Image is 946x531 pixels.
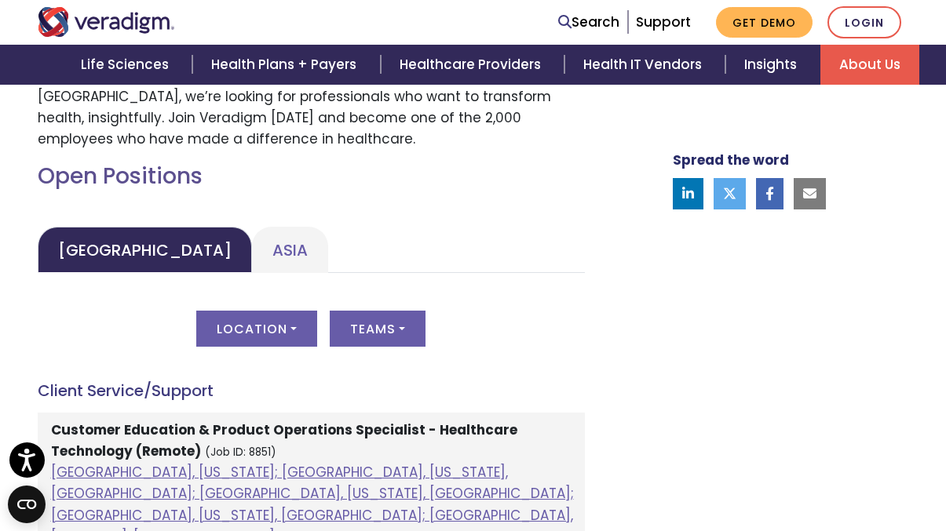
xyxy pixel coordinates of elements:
a: Search [558,12,619,33]
a: Healthcare Providers [381,45,564,85]
button: Teams [330,311,426,347]
a: Support [636,13,691,31]
a: [GEOGRAPHIC_DATA] [38,227,252,273]
a: Login [827,6,901,38]
img: Veradigm logo [38,7,175,37]
h2: Open Positions [38,163,585,190]
a: Insights [725,45,820,85]
a: Health Plans + Payers [192,45,380,85]
iframe: Drift Chat Widget [634,52,927,512]
small: (Job ID: 8851) [205,445,276,460]
a: About Us [820,45,919,85]
button: Location [196,311,317,347]
p: Join a passionate team of dedicated associates who work side-by-side with caregivers, developers,... [38,22,585,150]
a: Life Sciences [62,45,192,85]
a: Asia [252,227,328,273]
h4: Client Service/Support [38,381,585,400]
a: Health IT Vendors [564,45,725,85]
button: Open CMP widget [8,486,46,523]
a: Get Demo [716,7,813,38]
strong: Customer Education & Product Operations Specialist - Healthcare Technology (Remote) [51,420,517,460]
